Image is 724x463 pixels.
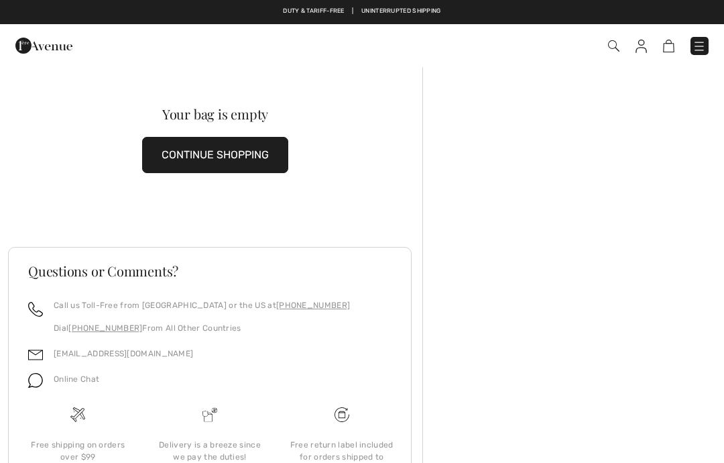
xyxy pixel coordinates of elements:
[54,299,350,311] p: Call us Toll-Free from [GEOGRAPHIC_DATA] or the US at
[155,439,265,463] div: Delivery is a breeze since we pay the duties!
[28,264,391,278] h3: Questions or Comments?
[276,301,350,310] a: [PHONE_NUMBER]
[28,302,43,317] img: call
[335,407,349,422] img: Free shipping on orders over $99
[70,407,85,422] img: Free shipping on orders over $99
[692,40,706,53] img: Menu
[54,322,350,334] p: Dial From All Other Countries
[202,407,217,422] img: Delivery is a breeze since we pay the duties!
[15,32,72,59] img: 1ère Avenue
[68,323,142,333] a: [PHONE_NUMBER]
[663,40,674,52] img: Shopping Bag
[142,137,288,173] button: CONTINUE SHOPPING
[29,107,402,121] div: Your bag is empty
[608,40,619,52] img: Search
[54,374,99,384] span: Online Chat
[636,40,647,53] img: My Info
[15,38,72,51] a: 1ère Avenue
[54,349,193,358] a: [EMAIL_ADDRESS][DOMAIN_NAME]
[23,439,133,463] div: Free shipping on orders over $99
[28,348,43,362] img: email
[28,373,43,388] img: chat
